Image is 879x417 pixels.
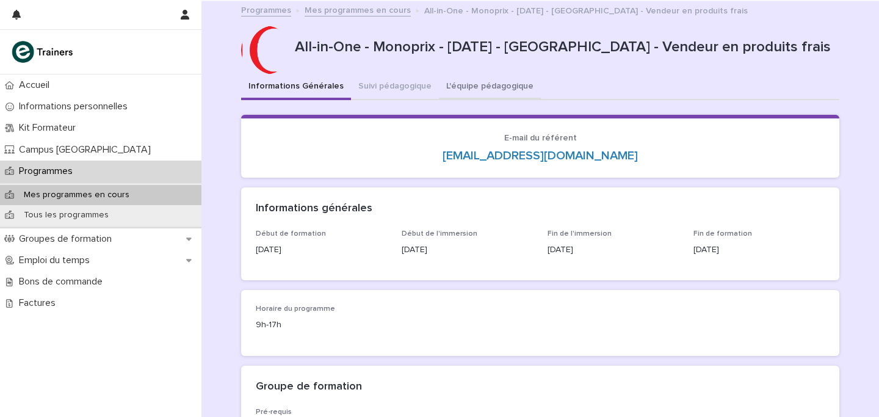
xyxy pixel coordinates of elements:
[256,408,292,416] span: Pré-requis
[305,2,411,16] a: Mes programmes en cours
[14,276,112,288] p: Bons de commande
[14,210,118,220] p: Tous les programmes
[424,3,748,16] p: All-in-One - Monoprix - [DATE] - [GEOGRAPHIC_DATA] - Vendeur en produits frais
[14,79,59,91] p: Accueil
[256,230,326,238] span: Début de formation
[693,230,752,238] span: Fin de formation
[295,38,834,56] p: All-in-One - Monoprix - [DATE] - [GEOGRAPHIC_DATA] - Vendeur en produits frais
[548,244,679,256] p: [DATE]
[14,144,161,156] p: Campus [GEOGRAPHIC_DATA]
[256,202,372,216] h2: Informations générales
[14,122,85,134] p: Kit Formateur
[256,244,387,256] p: [DATE]
[14,101,137,112] p: Informations personnelles
[14,190,139,200] p: Mes programmes en cours
[439,74,541,100] button: L'équipe pédagogique
[443,150,638,162] a: [EMAIL_ADDRESS][DOMAIN_NAME]
[402,230,477,238] span: Début de l'immersion
[256,305,335,313] span: Horaire du programme
[14,255,99,266] p: Emploi du temps
[241,2,291,16] a: Programmes
[10,40,77,64] img: K0CqGN7SDeD6s4JG8KQk
[548,230,612,238] span: Fin de l'immersion
[351,74,439,100] button: Suivi pédagogique
[693,244,825,256] p: [DATE]
[14,297,65,309] p: Factures
[14,165,82,177] p: Programmes
[241,74,351,100] button: Informations Générales
[256,380,362,394] h2: Groupe de formation
[256,319,436,332] p: 9h-17h
[402,244,533,256] p: [DATE]
[14,233,121,245] p: Groupes de formation
[504,134,577,142] span: E-mail du référent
